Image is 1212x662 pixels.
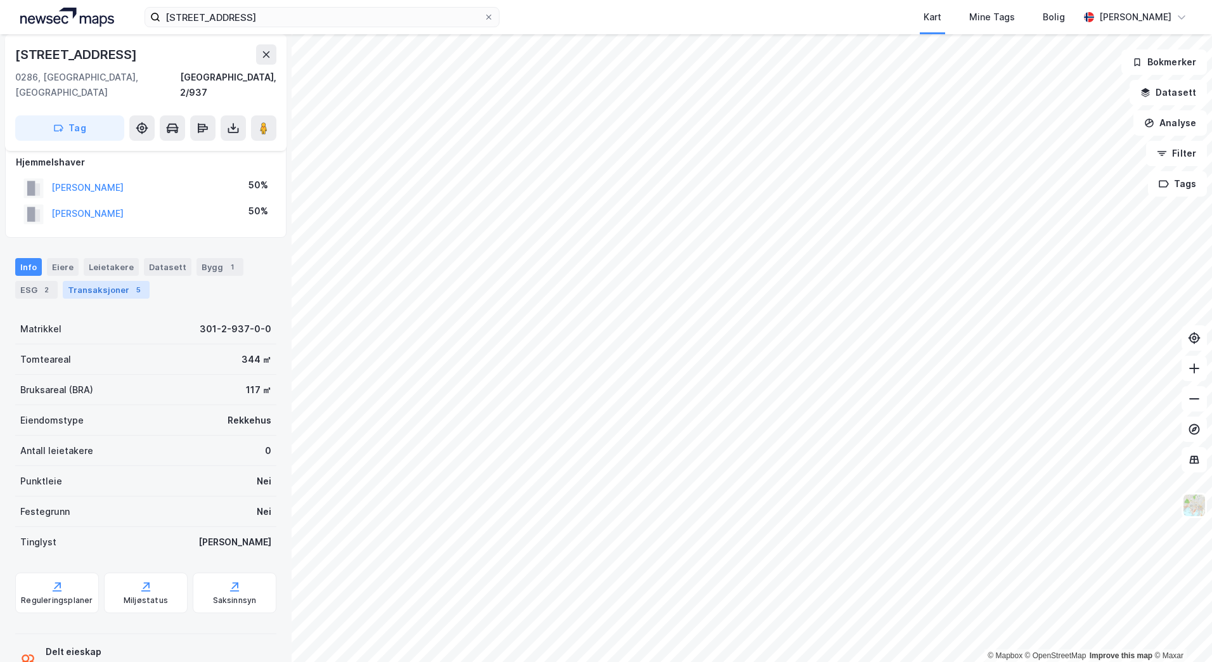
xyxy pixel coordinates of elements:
[1149,601,1212,662] iframe: Chat Widget
[213,595,257,606] div: Saksinnsyn
[15,281,58,299] div: ESG
[1133,110,1207,136] button: Analyse
[132,283,145,296] div: 5
[40,283,53,296] div: 2
[1090,651,1152,660] a: Improve this map
[20,413,84,428] div: Eiendomstype
[20,535,56,550] div: Tinglyst
[20,474,62,489] div: Punktleie
[20,352,71,367] div: Tomteareal
[15,115,124,141] button: Tag
[124,595,168,606] div: Miljøstatus
[160,8,484,27] input: Søk på adresse, matrikkel, gårdeiere, leietakere eller personer
[20,8,114,27] img: logo.a4113a55bc3d86da70a041830d287a7e.svg
[248,178,268,193] div: 50%
[1043,10,1065,25] div: Bolig
[16,155,276,170] div: Hjemmelshaver
[248,204,268,219] div: 50%
[198,535,271,550] div: [PERSON_NAME]
[257,474,271,489] div: Nei
[1025,651,1086,660] a: OpenStreetMap
[20,382,93,398] div: Bruksareal (BRA)
[20,504,70,519] div: Festegrunn
[15,70,180,100] div: 0286, [GEOGRAPHIC_DATA], [GEOGRAPHIC_DATA]
[1148,171,1207,197] button: Tags
[242,352,271,367] div: 344 ㎡
[969,10,1015,25] div: Mine Tags
[1099,10,1171,25] div: [PERSON_NAME]
[1121,49,1207,75] button: Bokmerker
[84,258,139,276] div: Leietakere
[1149,601,1212,662] div: Kontrollprogram for chat
[197,258,243,276] div: Bygg
[20,321,61,337] div: Matrikkel
[144,258,191,276] div: Datasett
[15,258,42,276] div: Info
[180,70,276,100] div: [GEOGRAPHIC_DATA], 2/937
[228,413,271,428] div: Rekkehus
[1182,493,1206,517] img: Z
[246,382,271,398] div: 117 ㎡
[1146,141,1207,166] button: Filter
[63,281,150,299] div: Transaksjoner
[265,443,271,458] div: 0
[226,261,238,273] div: 1
[988,651,1022,660] a: Mapbox
[1130,80,1207,105] button: Datasett
[257,504,271,519] div: Nei
[15,44,139,65] div: [STREET_ADDRESS]
[924,10,941,25] div: Kart
[20,443,93,458] div: Antall leietakere
[47,258,79,276] div: Eiere
[200,321,271,337] div: 301-2-937-0-0
[21,595,93,606] div: Reguleringsplaner
[46,644,212,659] div: Delt eieskap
